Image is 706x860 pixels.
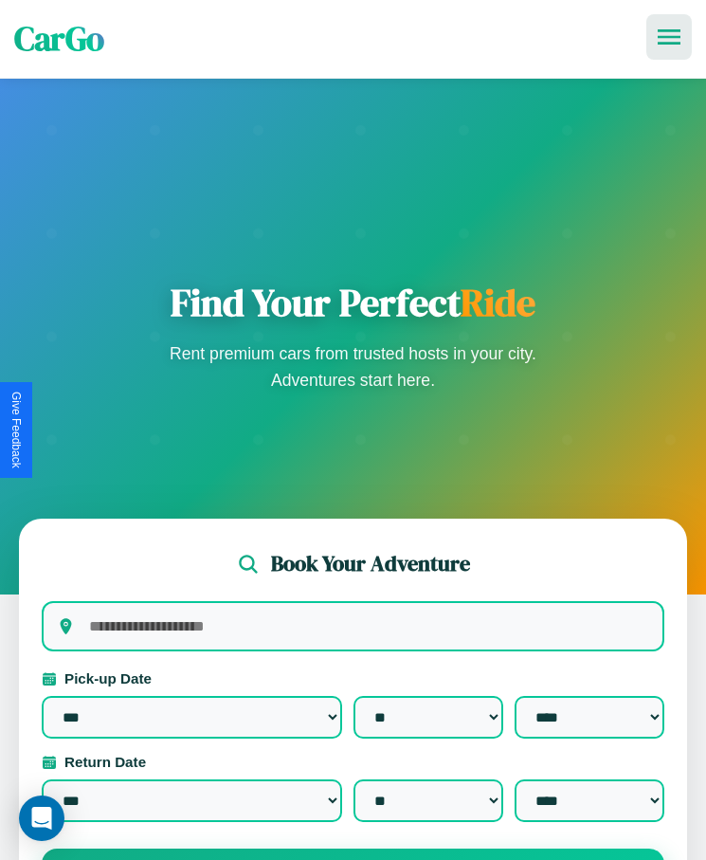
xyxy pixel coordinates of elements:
span: CarGo [14,16,104,62]
h1: Find Your Perfect [164,280,543,325]
div: Give Feedback [9,392,23,468]
label: Pick-up Date [42,670,664,686]
div: Open Intercom Messenger [19,796,64,841]
span: Ride [461,277,535,328]
label: Return Date [42,754,664,770]
p: Rent premium cars from trusted hosts in your city. Adventures start here. [164,340,543,393]
h2: Book Your Adventure [271,549,470,578]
